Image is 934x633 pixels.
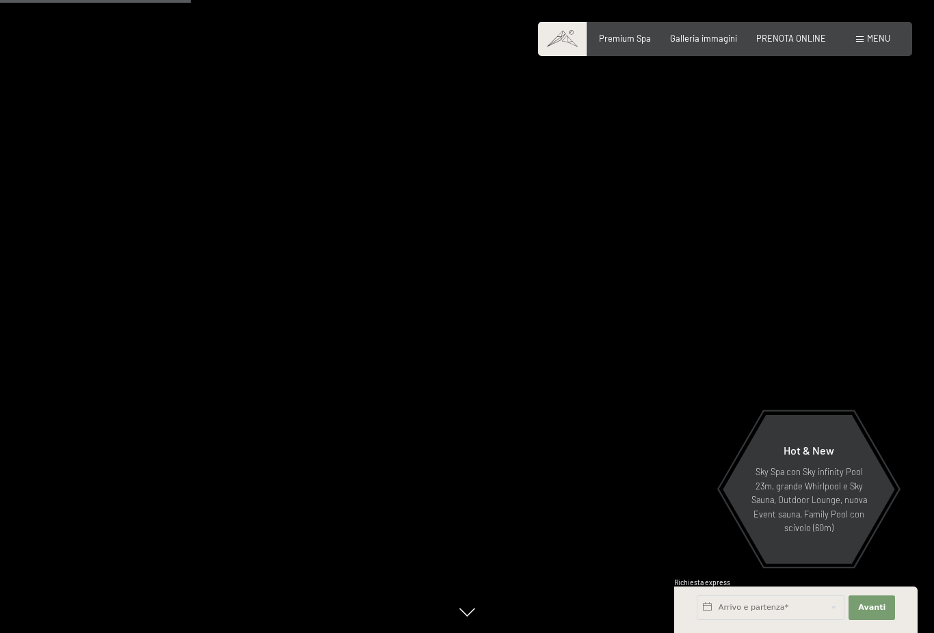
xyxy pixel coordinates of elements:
[849,595,895,620] button: Avanti
[867,33,890,44] span: Menu
[599,33,651,44] a: Premium Spa
[858,602,885,613] span: Avanti
[784,444,834,457] span: Hot & New
[674,578,730,587] span: Richiesta express
[670,33,737,44] a: Galleria immagini
[722,414,896,565] a: Hot & New Sky Spa con Sky infinity Pool 23m, grande Whirlpool e Sky Sauna, Outdoor Lounge, nuova ...
[749,465,868,535] p: Sky Spa con Sky infinity Pool 23m, grande Whirlpool e Sky Sauna, Outdoor Lounge, nuova Event saun...
[756,33,826,44] a: PRENOTA ONLINE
